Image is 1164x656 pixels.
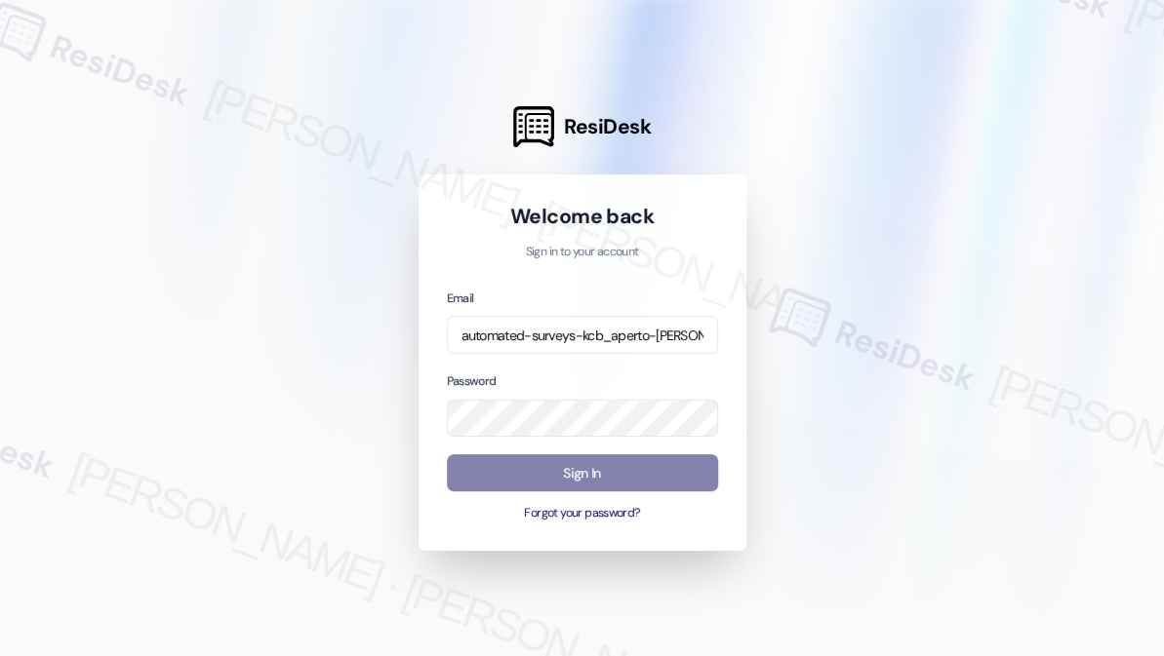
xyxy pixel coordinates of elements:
p: Sign in to your account [447,244,718,261]
button: Sign In [447,454,718,492]
input: name@example.com [447,316,718,354]
button: Forgot your password? [447,505,718,522]
label: Email [447,290,474,306]
label: Password [447,373,497,389]
img: ResiDesk Logo [513,106,554,147]
h1: Welcome back [447,203,718,230]
span: ResiDesk [564,113,651,140]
